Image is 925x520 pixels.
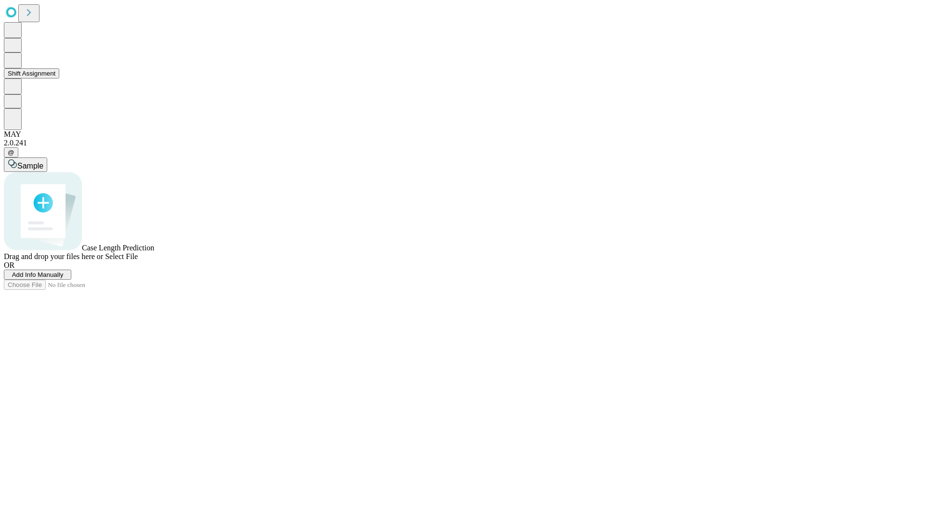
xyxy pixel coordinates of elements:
[17,162,43,170] span: Sample
[4,261,14,269] span: OR
[8,149,14,156] span: @
[4,252,103,260] span: Drag and drop your files here or
[12,271,64,278] span: Add Info Manually
[4,130,921,139] div: MAY
[105,252,138,260] span: Select File
[4,139,921,147] div: 2.0.241
[4,68,59,78] button: Shift Assignment
[4,270,71,280] button: Add Info Manually
[4,157,47,172] button: Sample
[82,244,154,252] span: Case Length Prediction
[4,147,18,157] button: @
